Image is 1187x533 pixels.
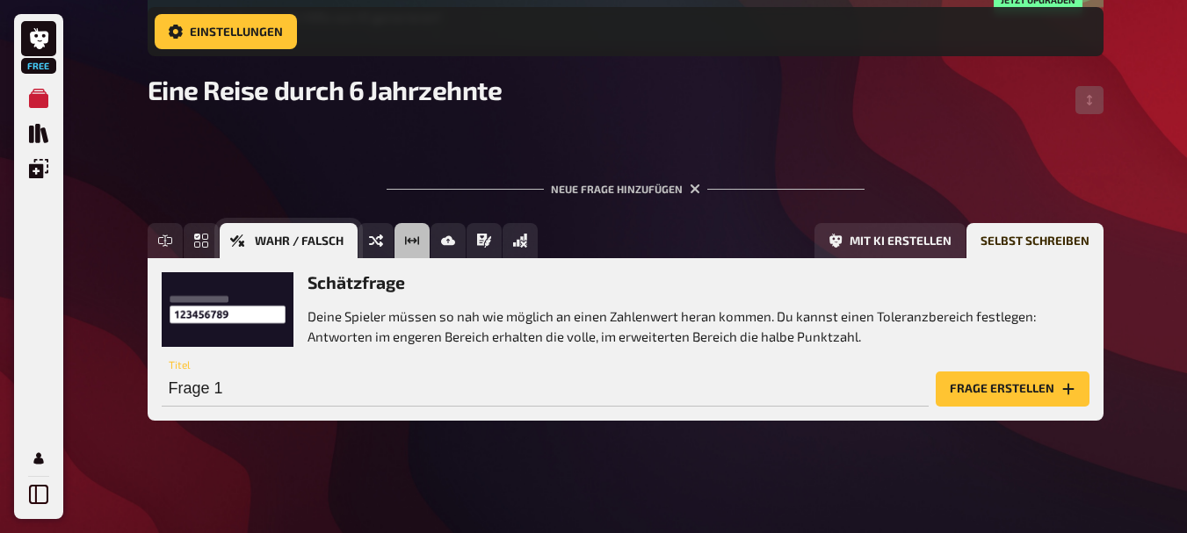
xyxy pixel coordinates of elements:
button: Selbst schreiben [966,223,1104,258]
button: Offline Frage [503,223,538,258]
button: Sortierfrage [358,223,394,258]
button: Freitext Eingabe [148,223,183,258]
div: Neue Frage hinzufügen [387,155,865,209]
span: Free [23,61,54,71]
span: Wahr / Falsch [255,235,344,248]
a: Mein Konto [21,441,56,476]
a: Quiz Sammlung [21,116,56,151]
a: Einblendungen [21,151,56,186]
h3: Schätzfrage [308,272,1089,292]
p: Deine Spieler müssen so nah wie möglich an einen Zahlenwert heran kommen. Du kannst einen Toleran... [308,306,1089,346]
button: Frage erstellen [936,371,1089,407]
input: Titel [162,371,929,407]
a: Meine Quizze [21,81,56,116]
button: Bild-Antwort [431,223,466,258]
button: Wahr / Falsch [220,223,358,258]
span: Einstellungen [190,25,283,38]
button: Einfachauswahl [184,223,219,258]
span: Eine Reise durch 6 Jahrzehnte [148,74,503,105]
button: Mit KI erstellen [814,223,966,258]
button: Reihenfolge anpassen [1075,86,1104,114]
a: Einstellungen [155,14,297,49]
button: Schätzfrage [394,223,430,258]
button: Prosa (Langtext) [467,223,502,258]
